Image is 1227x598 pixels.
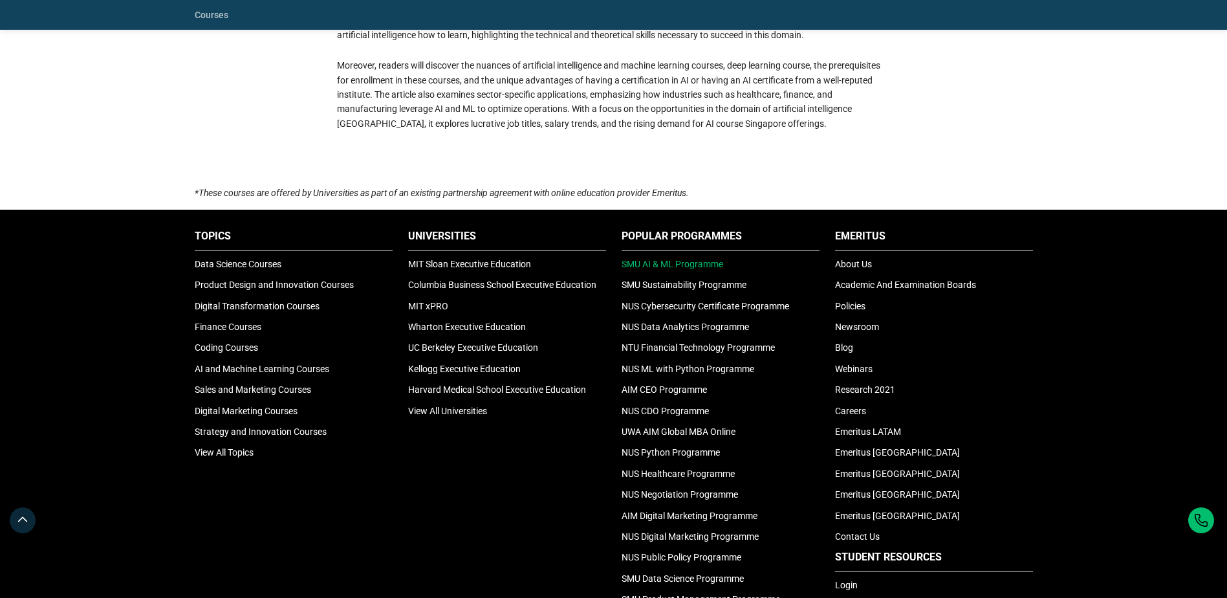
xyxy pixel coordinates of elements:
a: Contact Us [835,531,880,542]
a: Wharton Executive Education [408,322,526,332]
a: SMU Sustainability Programme [622,280,746,290]
a: AI and Machine Learning Courses [195,364,329,374]
a: Emeritus [GEOGRAPHIC_DATA] [835,447,960,458]
a: UC Berkeley Executive Education [408,342,538,353]
a: Harvard Medical School Executive Education [408,384,586,395]
a: NUS Data Analytics Programme [622,322,749,332]
a: Product Design and Innovation Courses [195,280,354,290]
a: Policies [835,301,865,311]
a: UWA AIM Global MBA Online [622,426,735,437]
a: Webinars [835,364,873,374]
a: Emeritus [GEOGRAPHIC_DATA] [835,511,960,521]
a: AIM Digital Marketing Programme [622,511,757,521]
a: Sales and Marketing Courses [195,384,311,395]
a: NUS Digital Marketing Programme [622,531,759,542]
a: NUS Healthcare Programme [622,469,735,479]
a: Login [835,580,858,590]
a: SMU AI & ML Programme [622,259,723,269]
a: Emeritus [GEOGRAPHIC_DATA] [835,489,960,500]
a: NUS Python Programme [622,447,720,458]
a: MIT Sloan Executive Education [408,259,531,269]
a: Careers [835,406,866,416]
i: *These courses are offered by Universities as part of an existing partnership agreement with onli... [195,188,689,198]
a: View All Topics [195,447,254,458]
a: Newsroom [835,322,879,332]
a: Academic And Examination Boards [835,280,976,290]
a: MIT xPRO [408,301,448,311]
a: About Us [835,259,872,269]
a: NUS Negotiation Programme [622,489,738,500]
a: Coding Courses [195,342,258,353]
a: Data Science Courses [195,259,281,269]
a: Emeritus LATAM [835,426,901,437]
a: View All Universities [408,406,487,416]
a: AIM CEO Programme [622,384,707,395]
a: Kellogg Executive Education [408,364,521,374]
a: Emeritus [GEOGRAPHIC_DATA] [835,469,960,479]
a: NUS ML with Python Programme [622,364,754,374]
a: NUS CDO Programme [622,406,709,416]
a: SMU Data Science Programme [622,573,744,584]
a: Research 2021 [835,384,895,395]
a: Digital Transformation Courses [195,301,320,311]
a: NUS Public Policy Programme [622,552,741,562]
p: Moreover, readers will discover the nuances of artificial intelligence and machine learning cours... [337,58,891,131]
a: NTU Financial Technology Programme [622,342,775,353]
a: Strategy and Innovation Courses [195,426,327,437]
a: Finance Courses [195,322,261,332]
a: Columbia Business School Executive Education [408,280,596,290]
a: NUS Cybersecurity Certificate Programme [622,301,789,311]
a: Blog [835,342,853,353]
a: Digital Marketing Courses [195,406,298,416]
